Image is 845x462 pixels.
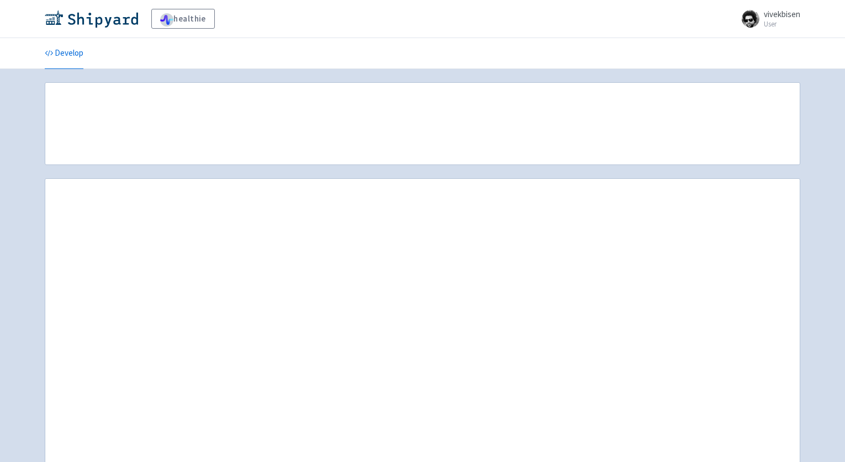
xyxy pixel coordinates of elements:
[735,10,800,28] a: vivekbisen User
[151,9,215,29] a: healthie
[764,9,800,19] span: vivekbisen
[45,10,138,28] img: Shipyard logo
[45,38,83,69] a: Develop
[764,20,800,28] small: User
